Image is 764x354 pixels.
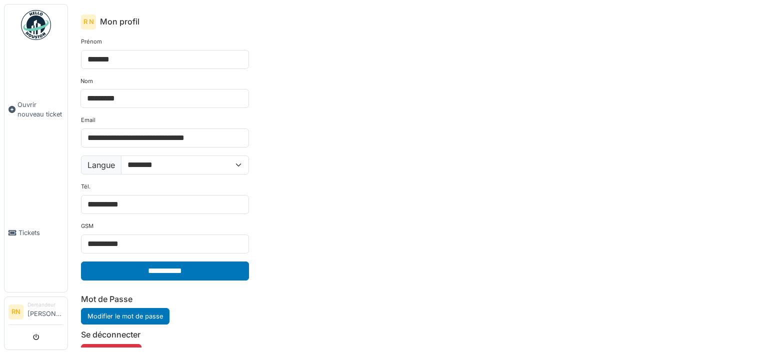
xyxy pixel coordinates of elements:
[80,77,93,85] label: Nom
[4,173,67,292] a: Tickets
[81,14,96,29] div: R N
[27,301,63,322] li: [PERSON_NAME]
[27,301,63,308] div: Demandeur
[81,182,90,191] label: Tél.
[8,301,63,325] a: RN Demandeur[PERSON_NAME]
[4,45,67,173] a: Ouvrir nouveau ticket
[17,100,63,119] span: Ouvrir nouveau ticket
[81,294,249,304] h6: Mot de Passe
[81,308,169,324] a: Modifier le mot de passe
[81,155,121,174] label: Langue
[81,37,102,46] label: Prénom
[8,304,23,319] li: RN
[81,222,93,230] label: GSM
[100,17,139,26] h6: Mon profil
[21,10,51,40] img: Badge_color-CXgf-gQk.svg
[18,228,63,237] span: Tickets
[81,330,249,339] h6: Se déconnecter
[81,116,95,124] label: Email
